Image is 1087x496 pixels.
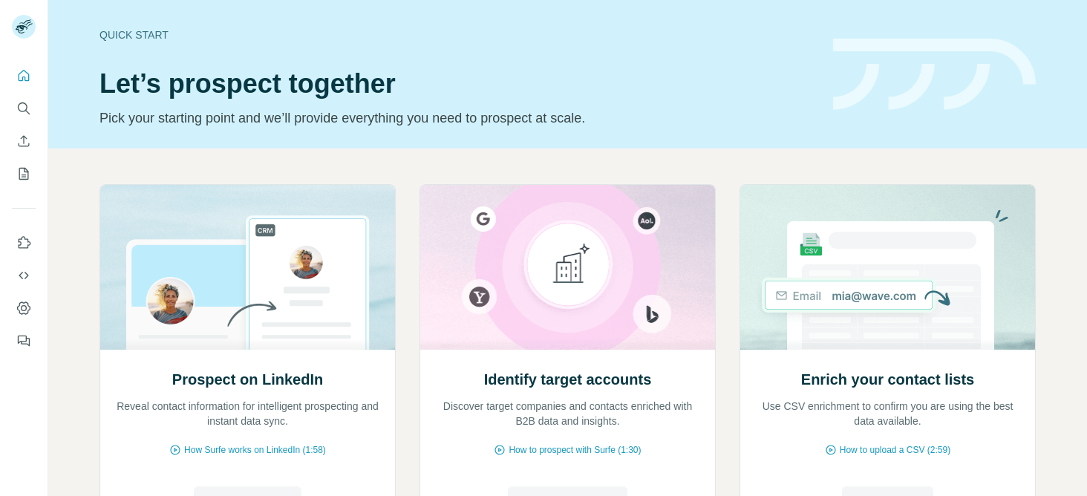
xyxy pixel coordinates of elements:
[99,27,815,42] div: Quick start
[184,443,326,457] span: How Surfe works on LinkedIn (1:58)
[12,128,36,154] button: Enrich CSV
[509,443,641,457] span: How to prospect with Surfe (1:30)
[172,369,323,390] h2: Prospect on LinkedIn
[833,39,1036,111] img: banner
[12,295,36,322] button: Dashboard
[484,369,652,390] h2: Identify target accounts
[99,185,396,350] img: Prospect on LinkedIn
[12,62,36,89] button: Quick start
[420,185,716,350] img: Identify target accounts
[12,327,36,354] button: Feedback
[12,229,36,256] button: Use Surfe on LinkedIn
[801,369,974,390] h2: Enrich your contact lists
[12,95,36,122] button: Search
[435,399,700,428] p: Discover target companies and contacts enriched with B2B data and insights.
[99,108,815,128] p: Pick your starting point and we’ll provide everything you need to prospect at scale.
[115,399,380,428] p: Reveal contact information for intelligent prospecting and instant data sync.
[755,399,1020,428] p: Use CSV enrichment to confirm you are using the best data available.
[12,160,36,187] button: My lists
[740,185,1036,350] img: Enrich your contact lists
[12,262,36,289] button: Use Surfe API
[99,69,815,99] h1: Let’s prospect together
[840,443,950,457] span: How to upload a CSV (2:59)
